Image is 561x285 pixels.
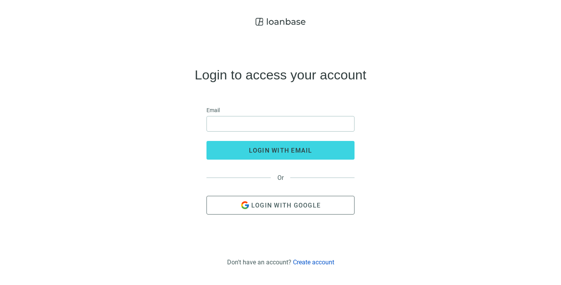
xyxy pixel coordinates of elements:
div: Don't have an account? [227,259,334,266]
span: login with email [249,147,312,154]
span: Login with Google [251,202,321,209]
span: Or [271,174,290,181]
button: login with email [206,141,355,160]
span: Email [206,106,220,114]
button: Login with Google [206,196,355,215]
a: Create account [293,259,334,266]
h4: Login to access your account [195,69,366,81]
